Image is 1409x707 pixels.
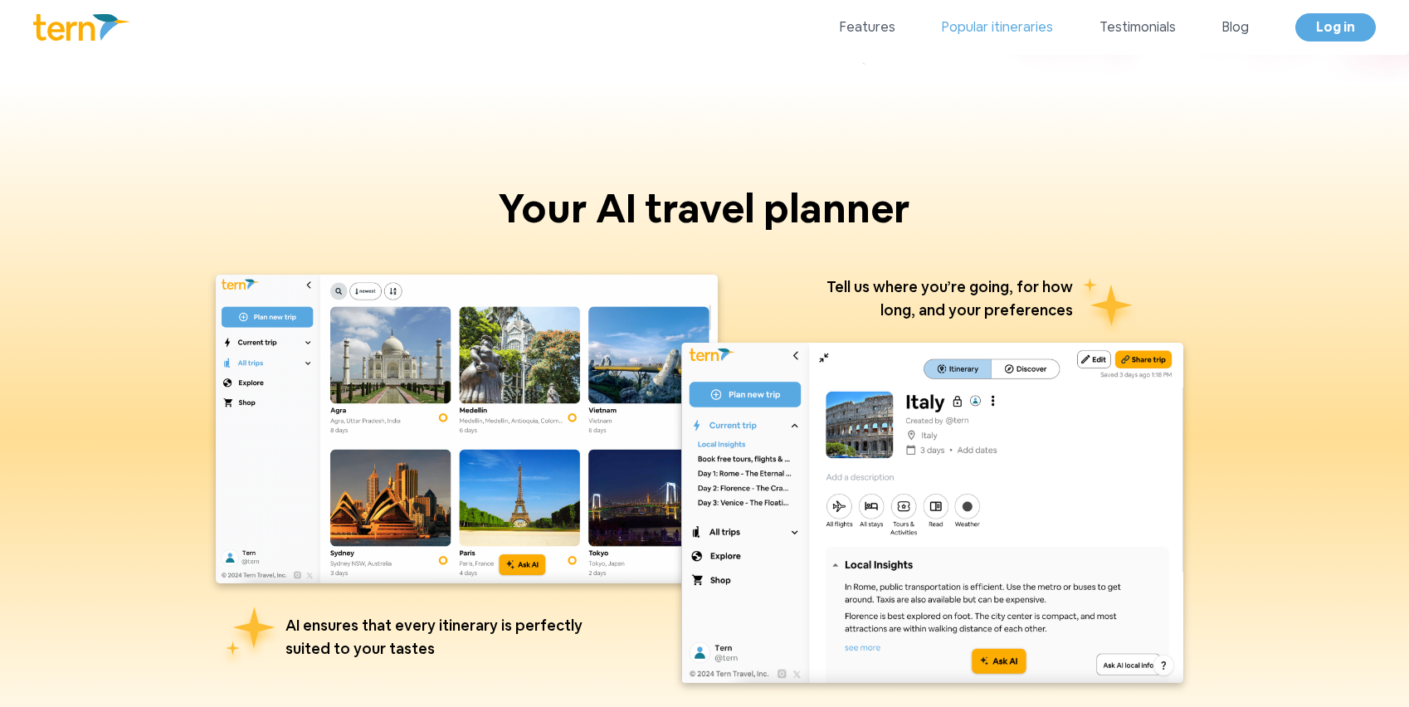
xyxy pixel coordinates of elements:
[285,614,597,661] p: AI ensures that every itinerary is perfectly suited to your tastes
[840,17,895,37] a: Features
[1099,17,1176,37] a: Testimonials
[1222,17,1249,37] a: Blog
[216,275,718,583] img: itinerary_list_desktop.2332f42c.png
[681,343,1183,684] img: itinerary_desktop.366cfaa4.png
[33,14,130,41] img: Logo
[1316,18,1355,36] span: Log in
[216,603,285,672] img: stars.77ca2953.png
[942,17,1053,37] a: Popular itineraries
[1073,275,1143,343] img: stars-2.6c92682d.png
[40,188,1369,241] h1: Your AI travel planner
[797,275,1073,342] p: Tell us where you’re going, for how long, and your preferences
[1295,13,1376,41] a: Log in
